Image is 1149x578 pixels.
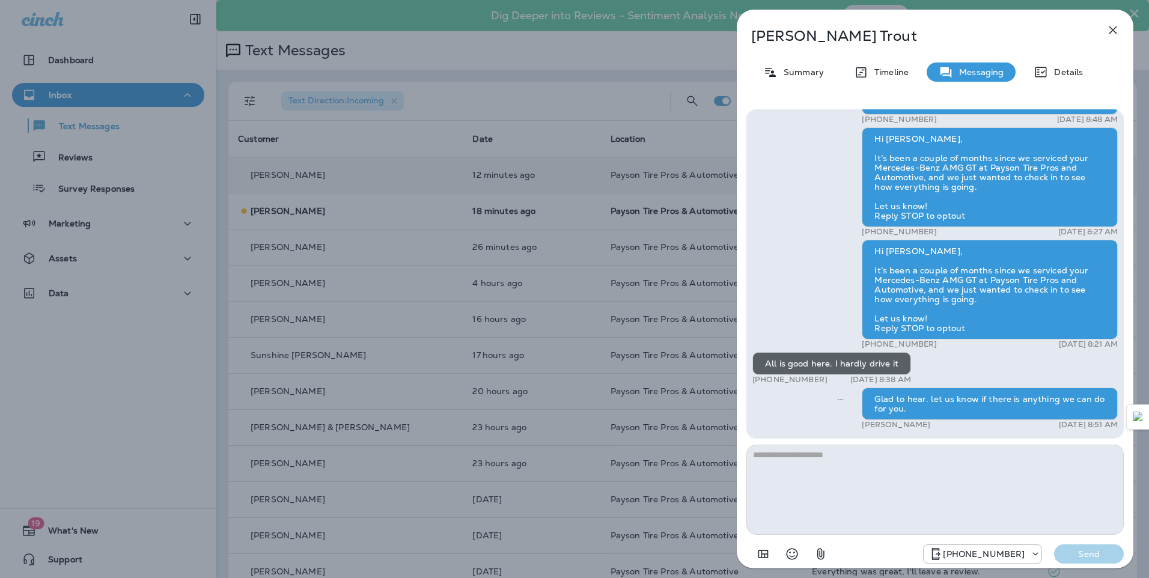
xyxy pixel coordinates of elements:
[862,127,1118,227] div: Hi [PERSON_NAME], It’s been a couple of months since we serviced your Mercedes-Benz AMG GT at Pay...
[751,542,775,566] button: Add in a premade template
[862,339,937,349] p: [PHONE_NUMBER]
[862,420,930,430] p: [PERSON_NAME]
[862,240,1118,339] div: Hi [PERSON_NAME], It’s been a couple of months since we serviced your Mercedes-Benz AMG GT at Pay...
[862,388,1118,420] div: Glad to hear. let us know if there is anything we can do for you.
[751,28,1079,44] p: [PERSON_NAME] Trout
[838,393,844,404] span: Sent
[778,67,824,77] p: Summary
[862,115,937,124] p: [PHONE_NUMBER]
[943,549,1025,559] p: [PHONE_NUMBER]
[752,375,827,385] p: [PHONE_NUMBER]
[868,67,909,77] p: Timeline
[1059,339,1118,349] p: [DATE] 8:21 AM
[953,67,1004,77] p: Messaging
[850,375,911,385] p: [DATE] 8:38 AM
[862,227,937,237] p: [PHONE_NUMBER]
[1058,227,1118,237] p: [DATE] 8:27 AM
[1133,412,1144,422] img: Detect Auto
[1057,115,1118,124] p: [DATE] 8:48 AM
[924,547,1041,561] div: +1 (928) 260-4498
[752,352,911,375] div: All is good here. I hardly drive it
[1059,420,1118,430] p: [DATE] 8:51 AM
[1048,67,1083,77] p: Details
[780,542,804,566] button: Select an emoji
